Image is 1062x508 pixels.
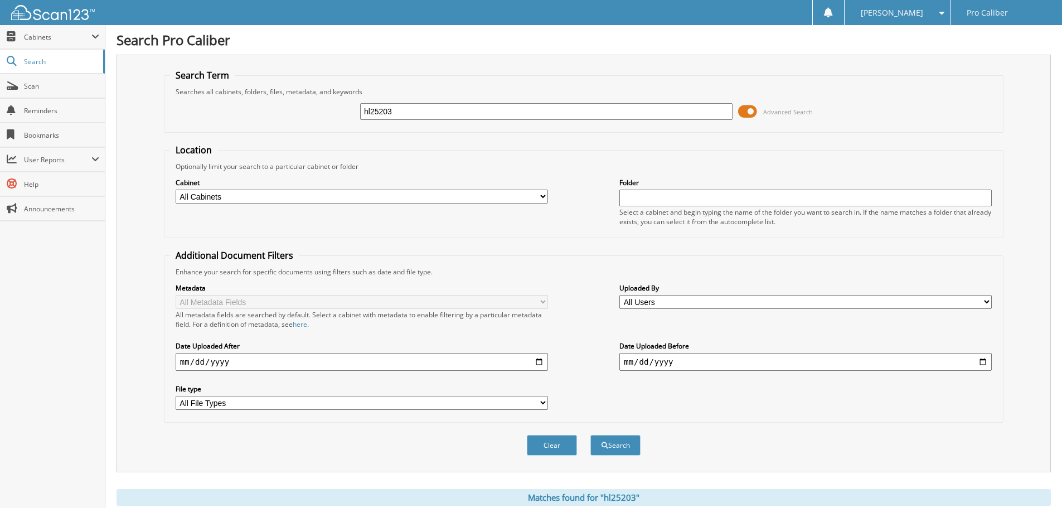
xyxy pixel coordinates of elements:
[293,320,307,329] a: here
[861,9,923,16] span: [PERSON_NAME]
[176,178,548,187] label: Cabinet
[619,353,992,371] input: end
[11,5,95,20] img: scan123-logo-white.svg
[24,130,99,140] span: Bookmarks
[24,57,98,66] span: Search
[176,353,548,371] input: start
[176,310,548,329] div: All metadata fields are searched by default. Select a cabinet with metadata to enable filtering b...
[619,341,992,351] label: Date Uploaded Before
[117,31,1051,49] h1: Search Pro Caliber
[176,384,548,394] label: File type
[176,341,548,351] label: Date Uploaded After
[24,32,91,42] span: Cabinets
[117,489,1051,506] div: Matches found for "hl25203"
[170,87,997,96] div: Searches all cabinets, folders, files, metadata, and keywords
[527,435,577,456] button: Clear
[967,9,1008,16] span: Pro Caliber
[170,144,217,156] legend: Location
[619,283,992,293] label: Uploaded By
[619,207,992,226] div: Select a cabinet and begin typing the name of the folder you want to search in. If the name match...
[170,162,997,171] div: Optionally limit your search to a particular cabinet or folder
[170,267,997,277] div: Enhance your search for specific documents using filters such as date and file type.
[24,204,99,214] span: Announcements
[24,106,99,115] span: Reminders
[763,108,813,116] span: Advanced Search
[590,435,641,456] button: Search
[619,178,992,187] label: Folder
[24,180,99,189] span: Help
[24,81,99,91] span: Scan
[170,69,235,81] legend: Search Term
[170,249,299,262] legend: Additional Document Filters
[176,283,548,293] label: Metadata
[24,155,91,165] span: User Reports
